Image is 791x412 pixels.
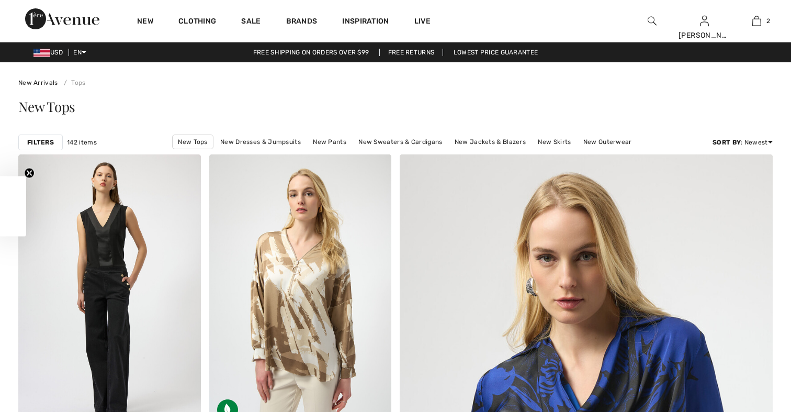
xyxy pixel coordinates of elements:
a: Free Returns [379,49,444,56]
a: 2 [731,15,782,27]
a: New Arrivals [18,79,58,86]
span: EN [73,49,86,56]
a: New Skirts [533,135,576,149]
a: New Outerwear [578,135,637,149]
a: Free shipping on orders over $99 [245,49,378,56]
a: New Pants [308,135,352,149]
strong: Sort By [713,139,741,146]
img: My Info [700,15,709,27]
a: Brands [286,17,318,28]
img: heart_black_full.svg [752,166,762,174]
div: [PERSON_NAME] [679,30,730,41]
div: : Newest [713,138,773,147]
img: US Dollar [33,49,50,57]
a: New [137,17,153,28]
span: Inspiration [342,17,389,28]
a: New Tops [172,135,213,149]
span: New Tops [18,97,75,116]
img: 1ère Avenue [25,8,99,29]
a: Tops [60,79,86,86]
img: My Bag [752,15,761,27]
a: Sale [241,17,261,28]
a: Sign In [700,16,709,26]
a: Lowest Price Guarantee [445,49,547,56]
a: New Jackets & Blazers [449,135,531,149]
img: heart_black_full.svg [371,166,380,174]
a: Live [414,16,431,27]
span: 2 [766,16,770,26]
img: search the website [648,15,657,27]
span: 142 items [67,138,97,147]
a: New Dresses & Jumpsuits [215,135,306,149]
a: New Sweaters & Cardigans [353,135,447,149]
button: Close teaser [24,168,35,178]
a: Clothing [178,17,216,28]
strong: Filters [27,138,54,147]
img: heart_black_full.svg [180,166,190,174]
span: USD [33,49,67,56]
